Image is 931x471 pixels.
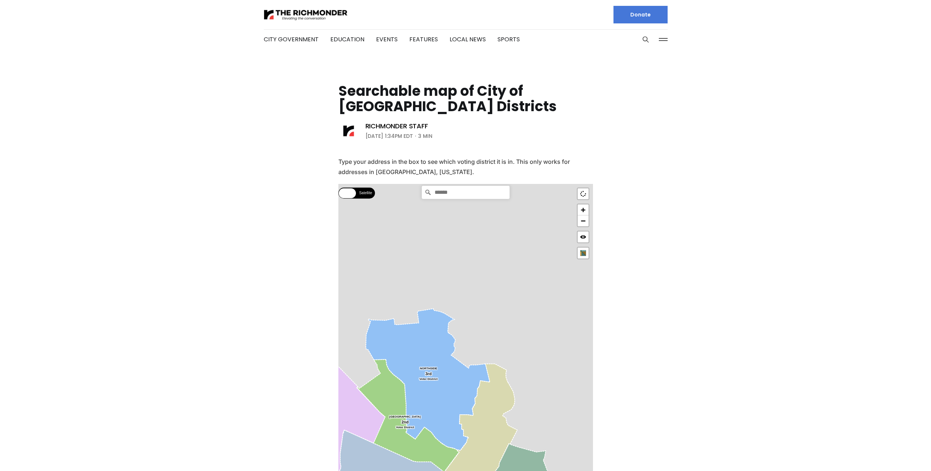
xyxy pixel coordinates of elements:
a: Sports [498,35,520,44]
a: Education [330,35,364,44]
a: Donate [613,6,668,23]
time: [DATE] 1:34PM EDT [365,132,413,140]
img: Richmonder Staff [338,121,359,141]
a: Zoom out [578,215,589,226]
a: Local News [450,35,486,44]
input: Search [422,186,510,199]
a: City Government [264,35,319,44]
a: Events [376,35,398,44]
label: Satellite [357,188,375,199]
a: Features [409,35,438,44]
a: Richmonder Staff [365,122,428,131]
p: Type your address in the box to see which voting district it is in. This only works for addresses... [338,157,593,177]
a: Zoom in [578,204,589,215]
h1: Searchable map of City of [GEOGRAPHIC_DATA] Districts [338,83,593,114]
img: The Richmonder [264,8,348,21]
span: 3 min [418,132,432,140]
a: Show me where I am [578,188,589,199]
iframe: portal-trigger [869,435,931,471]
button: Search this site [640,34,651,45]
